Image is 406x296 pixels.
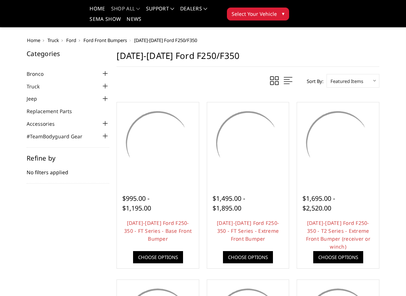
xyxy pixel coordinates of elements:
[27,155,109,184] div: No filters applied
[27,83,49,90] a: Truck
[282,10,284,17] span: ▾
[146,6,174,17] a: Support
[27,50,109,57] h5: Categories
[27,155,109,161] h5: Refine by
[122,194,151,212] span: $995.00 - $1,195.00
[213,194,245,212] span: $1,495.00 - $1,895.00
[133,251,183,263] a: Choose Options
[306,219,370,250] a: [DATE]-[DATE] Ford F250-350 - T2 Series - Extreme Front Bumper (receiver or winch)
[299,104,377,182] img: 2023-2026 Ford F250-350 - T2 Series - Extreme Front Bumper (receiver or winch)
[127,17,141,27] a: News
[124,219,192,242] a: [DATE]-[DATE] Ford F250-350 - FT Series - Base Front Bumper
[66,37,76,43] a: Ford
[117,50,379,67] h1: [DATE]-[DATE] Ford F250/F350
[232,10,277,18] span: Select Your Vehicle
[83,37,127,43] a: Ford Front Bumpers
[217,219,279,242] a: [DATE]-[DATE] Ford F250-350 - FT Series - Extreme Front Bumper
[313,251,363,263] a: Choose Options
[47,37,59,43] a: Truck
[27,107,81,115] a: Replacement Parts
[303,76,323,87] label: Sort By:
[209,104,287,182] a: 2023-2026 Ford F250-350 - FT Series - Extreme Front Bumper 2023-2026 Ford F250-350 - FT Series - ...
[90,6,105,17] a: Home
[27,95,46,102] a: Jeep
[27,70,53,78] a: Bronco
[302,194,335,212] span: $1,695.00 - $2,520.00
[180,6,207,17] a: Dealers
[209,104,287,182] img: 2023-2026 Ford F250-350 - FT Series - Extreme Front Bumper
[134,37,197,43] span: [DATE]-[DATE] Ford F250/F350
[27,37,40,43] a: Home
[27,120,64,128] a: Accessories
[90,17,121,27] a: SEMA Show
[111,6,140,17] a: shop all
[227,8,289,20] button: Select Your Vehicle
[119,104,197,182] img: 2023-2025 Ford F250-350 - FT Series - Base Front Bumper
[223,251,273,263] a: Choose Options
[27,133,91,140] a: #TeamBodyguard Gear
[299,104,377,182] a: 2023-2026 Ford F250-350 - T2 Series - Extreme Front Bumper (receiver or winch) 2023-2026 Ford F25...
